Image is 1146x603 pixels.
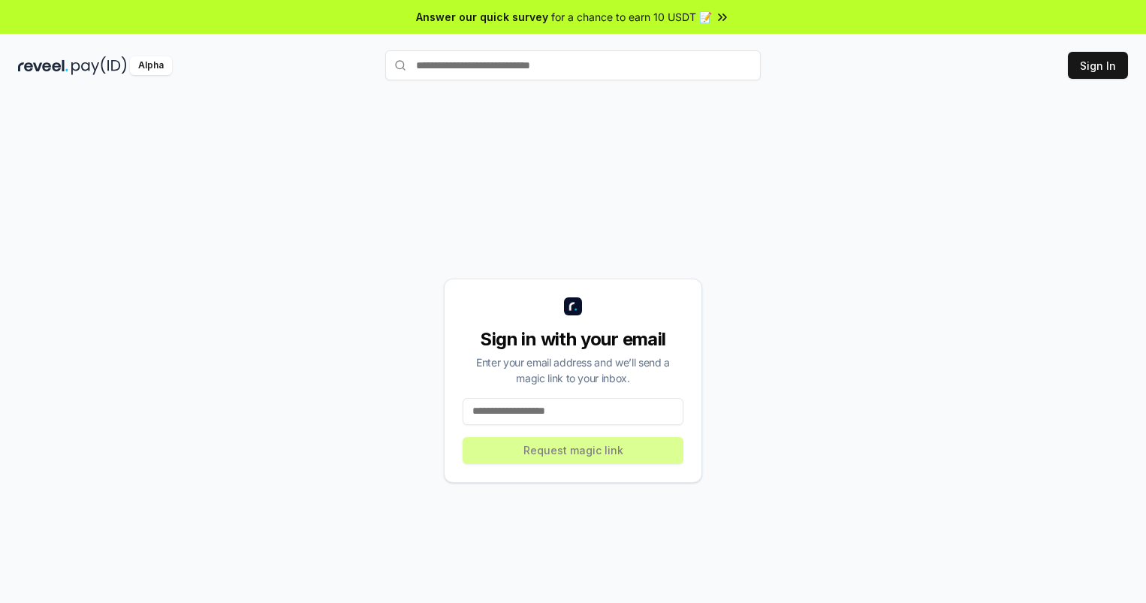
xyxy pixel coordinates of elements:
div: Sign in with your email [463,327,683,351]
div: Enter your email address and we’ll send a magic link to your inbox. [463,354,683,386]
div: Alpha [130,56,172,75]
span: Answer our quick survey [416,9,548,25]
img: reveel_dark [18,56,68,75]
img: pay_id [71,56,127,75]
span: for a chance to earn 10 USDT 📝 [551,9,712,25]
img: logo_small [564,297,582,315]
button: Sign In [1068,52,1128,79]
